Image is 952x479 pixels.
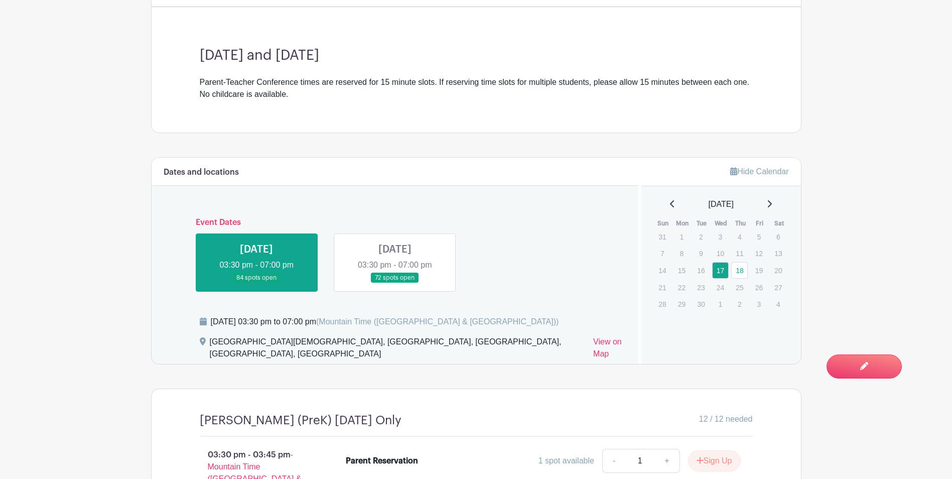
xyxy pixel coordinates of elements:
[712,280,729,295] p: 24
[654,296,670,312] p: 28
[750,218,770,228] th: Fri
[673,280,690,295] p: 22
[200,47,753,64] h3: [DATE] and [DATE]
[730,167,788,176] a: Hide Calendar
[751,280,767,295] p: 26
[688,450,741,471] button: Sign Up
[731,296,748,312] p: 2
[712,296,729,312] p: 1
[731,229,748,245] p: 4
[751,296,767,312] p: 3
[654,280,670,295] p: 21
[693,263,709,278] p: 16
[770,246,786,261] p: 13
[211,316,559,328] div: [DATE] 03:30 pm to 07:00 pm
[731,218,750,228] th: Thu
[770,280,786,295] p: 27
[731,262,748,279] a: 18
[751,229,767,245] p: 5
[770,263,786,278] p: 20
[602,449,625,473] a: -
[673,296,690,312] p: 29
[731,246,748,261] p: 11
[693,246,709,261] p: 9
[346,455,418,467] div: Parent Reservation
[653,218,673,228] th: Sun
[712,262,729,279] a: 17
[712,246,729,261] p: 10
[769,218,789,228] th: Sat
[731,280,748,295] p: 25
[164,168,239,177] h6: Dates and locations
[712,218,731,228] th: Wed
[200,76,753,100] div: Parent-Teacher Conference times are reserved for 15 minute slots. If reserving time slots for mul...
[693,296,709,312] p: 30
[712,229,729,245] p: 3
[673,218,693,228] th: Mon
[654,229,670,245] p: 31
[538,455,594,467] div: 1 spot available
[188,218,603,227] h6: Event Dates
[316,317,559,326] span: (Mountain Time ([GEOGRAPHIC_DATA] & [GEOGRAPHIC_DATA]))
[654,263,670,278] p: 14
[673,246,690,261] p: 8
[693,280,709,295] p: 23
[770,229,786,245] p: 6
[673,263,690,278] p: 15
[673,229,690,245] p: 1
[654,246,670,261] p: 7
[210,336,586,364] div: [GEOGRAPHIC_DATA][DEMOGRAPHIC_DATA], [GEOGRAPHIC_DATA], [GEOGRAPHIC_DATA], [GEOGRAPHIC_DATA], [GE...
[770,296,786,312] p: 4
[699,413,753,425] span: 12 / 12 needed
[709,198,734,210] span: [DATE]
[693,229,709,245] p: 2
[593,336,626,364] a: View on Map
[751,263,767,278] p: 19
[200,413,401,428] h4: [PERSON_NAME] (PreK) [DATE] Only
[751,246,767,261] p: 12
[654,449,679,473] a: +
[692,218,712,228] th: Tue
